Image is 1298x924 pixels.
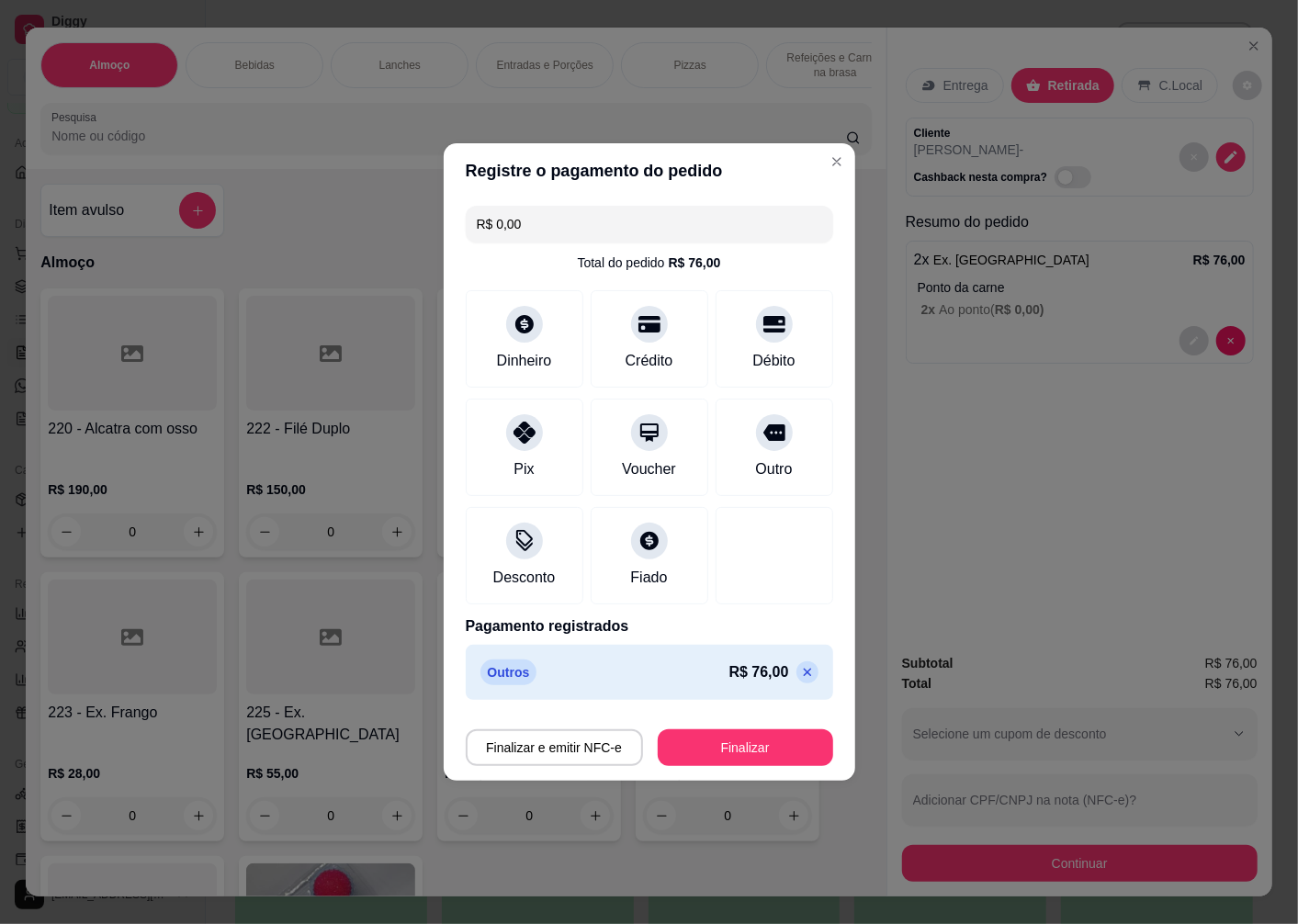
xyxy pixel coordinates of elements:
[444,143,855,198] header: Registre o pagamento do pedido
[493,567,556,589] div: Desconto
[466,729,643,766] button: Finalizar e emitir NFC-e
[822,147,852,176] button: Close
[578,254,721,272] div: Total do pedido
[669,254,721,272] div: R$ 76,00
[626,350,673,372] div: Crédito
[630,567,667,589] div: Fiado
[752,350,795,372] div: Débito
[477,206,822,242] input: Ex.: hambúrguer de cordeiro
[480,659,537,685] p: Outros
[514,458,534,480] div: Pix
[466,615,833,637] p: Pagamento registrados
[755,458,792,480] div: Outro
[622,458,676,480] div: Voucher
[658,729,833,766] button: Finalizar
[729,661,789,683] p: R$ 76,00
[497,350,552,372] div: Dinheiro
